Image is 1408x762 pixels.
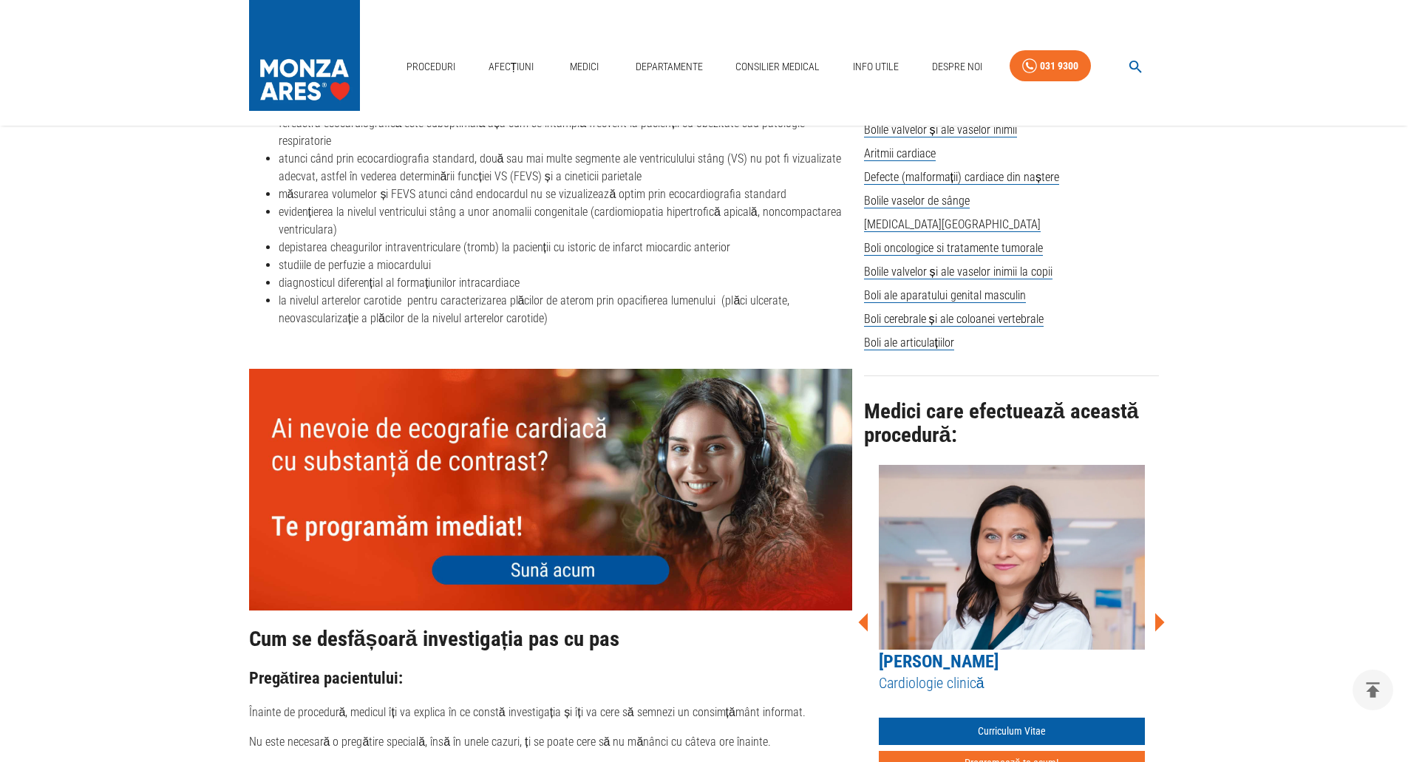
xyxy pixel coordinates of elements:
[279,186,852,203] li: măsurarea volumelor și FEVS atunci când endocardul nu se vizualizează optim prin ecocardiografia ...
[1010,50,1091,82] a: 031 9300
[864,146,936,161] span: Aritmii cardiace
[879,673,1145,693] h5: Cardiologie clinică
[249,704,852,721] p: Înainte de procedură, medicul îți va explica în ce constă investigația și îți va cere să semnezi ...
[864,170,1059,185] span: Defecte (malformații) cardiace din naștere
[279,150,852,186] li: atunci când prin ecocardiografia standard, două sau mai multe segmente ale ventriculului stâng (V...
[864,123,1017,137] span: Bolile valvelor și ale vaselor inimii
[279,292,852,327] li: la nivelul arterelor carotide pentru caracterizarea plăcilor de aterom prin opacifierea lumenului...
[249,369,852,610] img: null
[249,733,852,751] p: Nu este necesară o pregătire specială, însă în unele cazuri, ți se poate cere să nu mănânci cu câ...
[249,627,852,651] h2: Cum se desfășoară investigația pas cu pas
[864,288,1026,303] span: Boli ale aparatului genital masculin
[864,336,954,350] span: Boli ale articulațiilor
[864,312,1044,327] span: Boli cerebrale și ale coloanei vertebrale
[279,256,852,274] li: studiile de perfuzie a miocardului
[249,669,852,687] h3: Pregătirea pacientului:
[729,52,826,82] a: Consilier Medical
[864,265,1052,279] span: Bolile valvelor și ale vaselor inimii la copii
[483,52,540,82] a: Afecțiuni
[847,52,905,82] a: Info Utile
[561,52,608,82] a: Medici
[630,52,709,82] a: Departamente
[864,194,970,208] span: Bolile vaselor de sânge
[864,217,1041,232] span: [MEDICAL_DATA][GEOGRAPHIC_DATA]
[879,718,1145,745] a: Curriculum Vitae
[279,203,852,239] li: evidențierea la nivelul ventricului stâng a unor anomalii congenitale (cardiomiopatia hipertrofic...
[864,241,1043,256] span: Boli oncologice si tratamente tumorale
[279,274,852,292] li: diagnosticul diferențial al formațiunilor intracardiace
[279,115,852,150] li: fereastra ecocardiografică este suboptimală așa cum se întâmplă frecvent la pacienții cu obezitat...
[401,52,461,82] a: Proceduri
[1353,670,1393,710] button: delete
[926,52,988,82] a: Despre Noi
[1040,57,1078,75] div: 031 9300
[879,651,999,672] a: [PERSON_NAME]
[864,400,1160,446] h2: Medici care efectuează această procedură:
[279,239,852,256] li: depistarea cheagurilor intraventriculare (tromb) la pacienții cu istoric de infarct miocardic ant...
